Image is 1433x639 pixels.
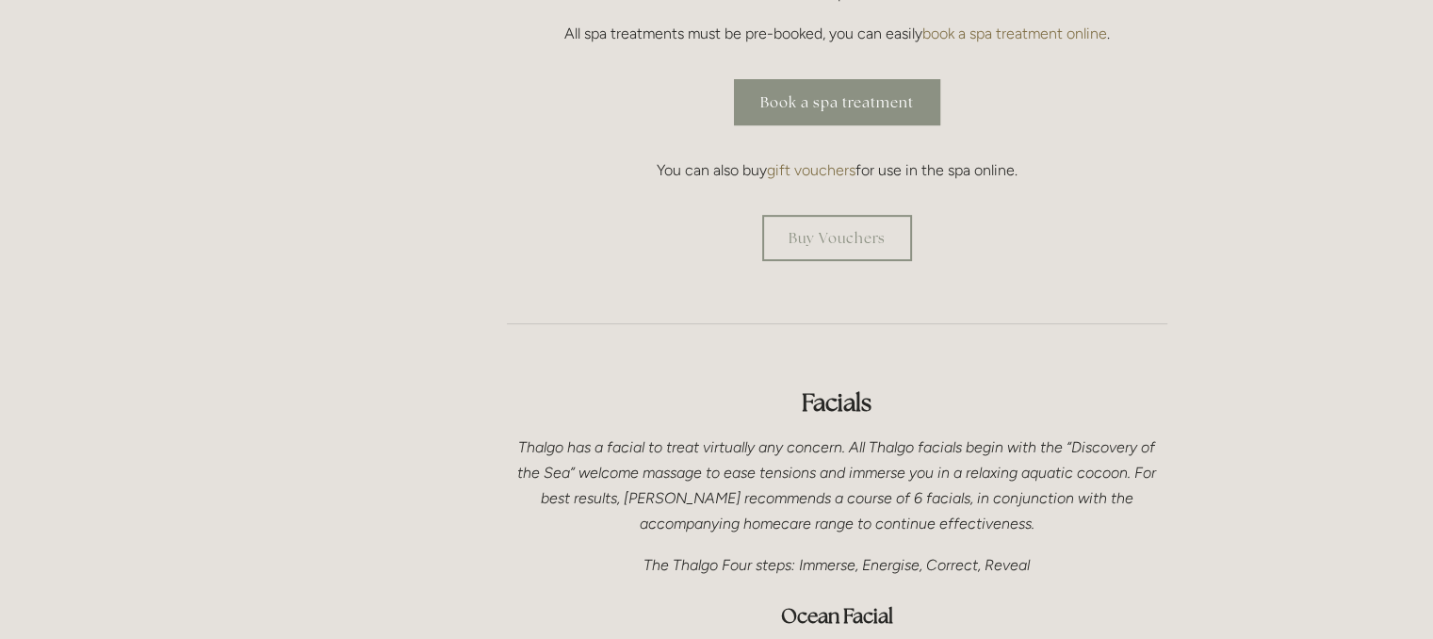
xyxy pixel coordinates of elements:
[922,25,1107,42] a: book a spa treatment online
[781,603,893,629] strong: Ocean Facial
[762,215,912,261] a: Buy Vouchers
[517,438,1160,533] em: Thalgo has a facial to treat virtually any concern. All Thalgo facials begin with the “Discovery ...
[734,79,940,125] a: Book a spa treatment
[767,161,855,179] a: gift vouchers
[507,157,1167,183] p: You can also buy for use in the spa online.
[643,556,1030,574] em: The Thalgo Four steps: Immerse, Energise, Correct, Reveal
[507,21,1167,46] p: All spa treatments must be pre-booked, you can easily .
[802,387,871,418] strong: Facials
